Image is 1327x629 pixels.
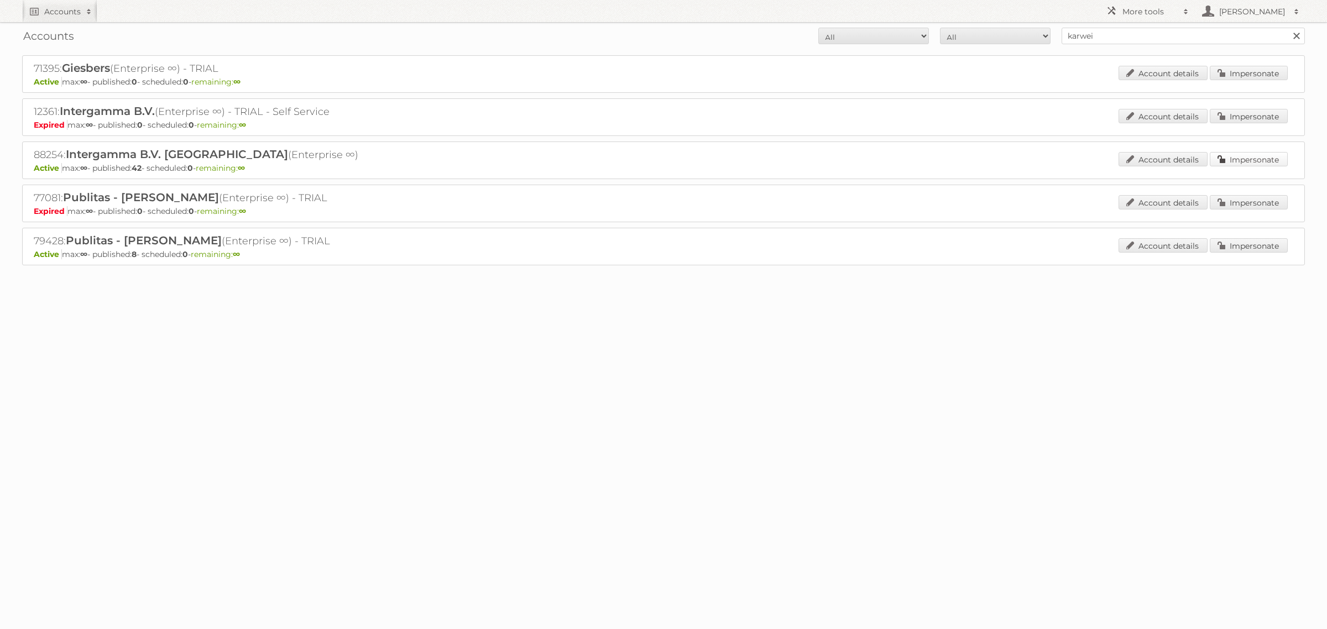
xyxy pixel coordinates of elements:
[132,163,142,173] strong: 42
[233,249,240,259] strong: ∞
[1210,109,1288,123] a: Impersonate
[189,206,194,216] strong: 0
[1119,152,1208,166] a: Account details
[34,206,1293,216] p: max: - published: - scheduled: -
[238,163,245,173] strong: ∞
[62,61,110,75] span: Giesbers
[60,104,155,118] span: Intergamma B.V.
[197,120,246,130] span: remaining:
[86,206,93,216] strong: ∞
[132,249,137,259] strong: 8
[187,163,193,173] strong: 0
[1119,66,1208,80] a: Account details
[34,191,421,205] h2: 77081: (Enterprise ∞) - TRIAL
[137,120,143,130] strong: 0
[182,249,188,259] strong: 0
[80,77,87,87] strong: ∞
[34,234,421,248] h2: 79428: (Enterprise ∞) - TRIAL
[137,206,143,216] strong: 0
[196,163,245,173] span: remaining:
[1119,238,1208,253] a: Account details
[80,163,87,173] strong: ∞
[44,6,81,17] h2: Accounts
[34,77,1293,87] p: max: - published: - scheduled: -
[34,120,1293,130] p: max: - published: - scheduled: -
[189,120,194,130] strong: 0
[34,163,62,173] span: Active
[34,120,67,130] span: Expired
[239,120,246,130] strong: ∞
[191,77,241,87] span: remaining:
[1119,195,1208,209] a: Account details
[34,163,1293,173] p: max: - published: - scheduled: -
[197,206,246,216] span: remaining:
[1122,6,1178,17] h2: More tools
[1119,109,1208,123] a: Account details
[1210,66,1288,80] a: Impersonate
[239,206,246,216] strong: ∞
[34,249,62,259] span: Active
[34,249,1293,259] p: max: - published: - scheduled: -
[80,249,87,259] strong: ∞
[132,77,137,87] strong: 0
[34,206,67,216] span: Expired
[66,234,222,247] span: Publitas - [PERSON_NAME]
[191,249,240,259] span: remaining:
[63,191,219,204] span: Publitas - [PERSON_NAME]
[233,77,241,87] strong: ∞
[34,61,421,76] h2: 71395: (Enterprise ∞) - TRIAL
[86,120,93,130] strong: ∞
[34,148,421,162] h2: 88254: (Enterprise ∞)
[1216,6,1288,17] h2: [PERSON_NAME]
[1210,195,1288,209] a: Impersonate
[34,77,62,87] span: Active
[34,104,421,119] h2: 12361: (Enterprise ∞) - TRIAL - Self Service
[183,77,189,87] strong: 0
[1210,152,1288,166] a: Impersonate
[66,148,288,161] span: Intergamma B.V. [GEOGRAPHIC_DATA]
[1210,238,1288,253] a: Impersonate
